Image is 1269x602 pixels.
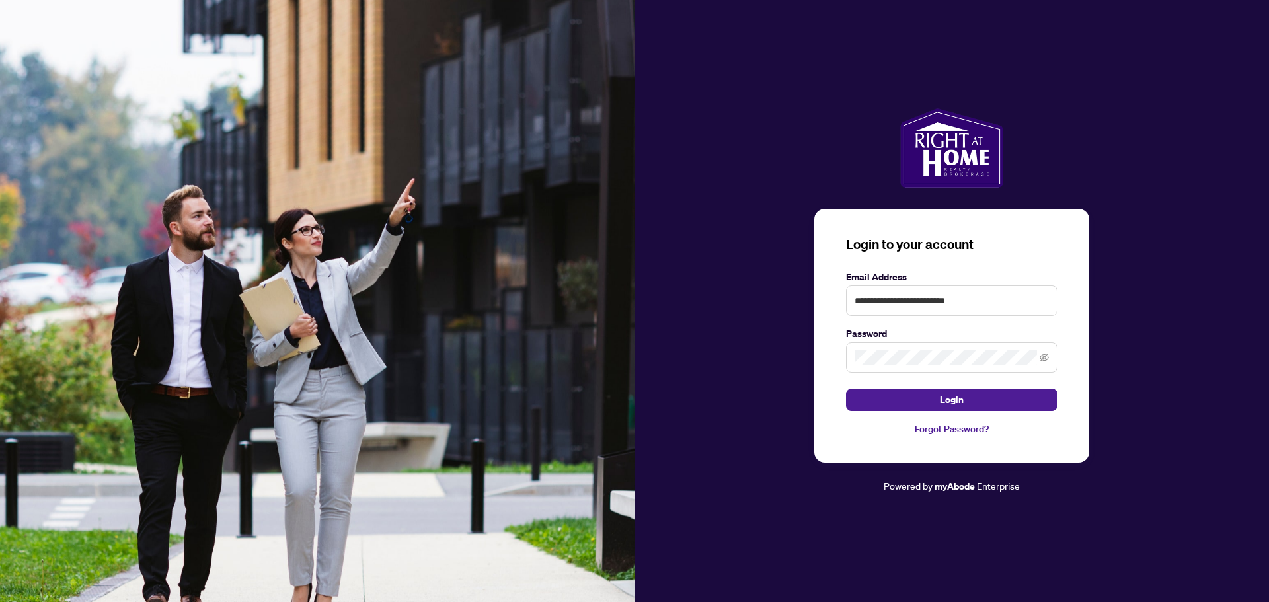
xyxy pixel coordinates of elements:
h3: Login to your account [846,235,1057,254]
span: Login [940,389,964,410]
label: Password [846,326,1057,341]
label: Email Address [846,270,1057,284]
span: eye-invisible [1040,353,1049,362]
img: ma-logo [900,108,1003,188]
a: Forgot Password? [846,422,1057,436]
span: Powered by [884,480,933,492]
button: Login [846,389,1057,411]
a: myAbode [935,479,975,494]
span: Enterprise [977,480,1020,492]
